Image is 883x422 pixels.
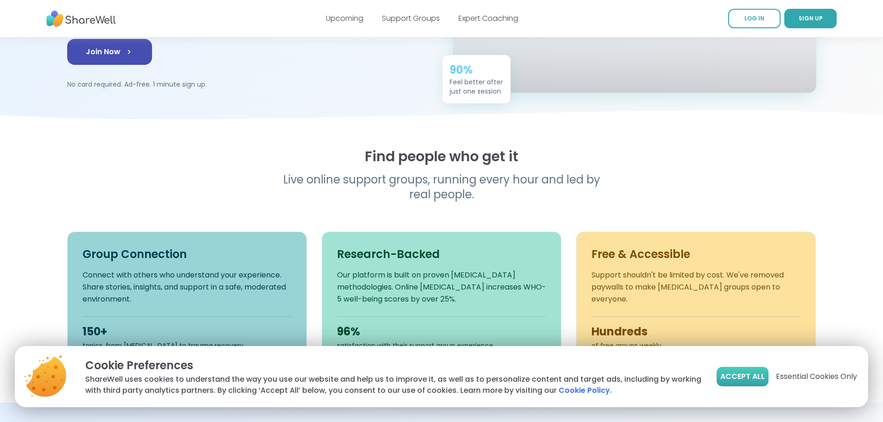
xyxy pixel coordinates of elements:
h3: Group Connection [83,247,292,262]
p: Support shouldn't be limited by cost. We've removed paywalls to make [MEDICAL_DATA] groups open t... [591,269,800,305]
div: 90% [450,63,503,77]
span: Join Now [86,46,133,57]
button: Accept All [717,367,769,386]
div: 96% [337,324,546,339]
p: Cookie Preferences [85,357,702,374]
a: Support Groups [382,13,440,24]
a: LOG IN [728,9,781,28]
a: SIGN UP [784,9,837,28]
p: Live online support groups, running every hour and led by real people. [264,172,620,202]
span: LOG IN [744,14,764,22]
a: Expert Coaching [458,13,518,24]
a: Join Now [67,39,152,65]
p: No card required. Ad-free. 1 minute sign up. [67,80,431,89]
img: ShareWell Nav Logo [46,6,116,31]
div: satisfaction with their support group experience [337,341,546,350]
div: Hundreds [591,324,800,339]
h3: Research-Backed [337,247,546,262]
p: ShareWell uses cookies to understand the way you use our website and help us to improve it, as we... [85,374,702,396]
span: SIGN UP [799,14,823,22]
a: Upcoming [326,13,363,24]
p: Connect with others who understand your experience. Share stories, insights, and support in a saf... [83,269,292,305]
a: Cookie Policy. [559,385,612,396]
h3: Free & Accessible [591,247,800,262]
div: of free groups weekly [591,341,800,350]
div: topics, from [MEDICAL_DATA] to trauma recovery [83,341,292,350]
h2: Find people who get it [67,148,816,165]
p: Our platform is built on proven [MEDICAL_DATA] methodologies. Online [MEDICAL_DATA] increases WHO... [337,269,546,305]
div: Feel better after just one session [450,77,503,96]
div: 150+ [83,324,292,339]
span: Essential Cookies Only [776,371,857,382]
span: Accept All [720,371,765,382]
